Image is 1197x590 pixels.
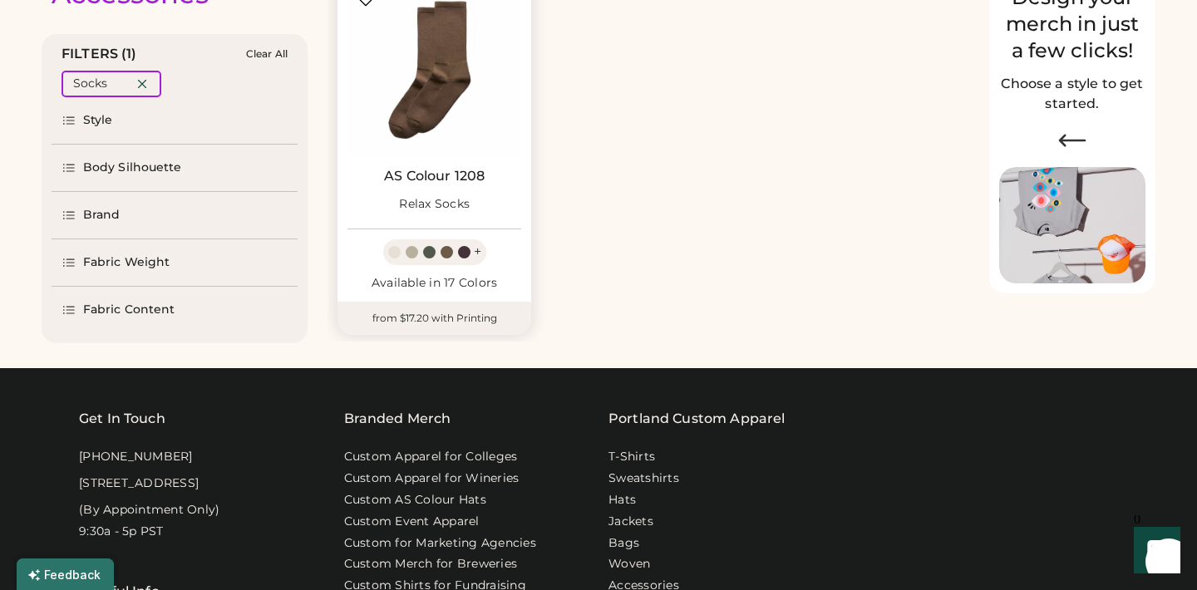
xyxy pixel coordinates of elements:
[79,475,199,492] div: [STREET_ADDRESS]
[79,409,165,429] div: Get In Touch
[344,556,518,573] a: Custom Merch for Breweries
[608,514,653,530] a: Jackets
[337,302,531,335] div: from $17.20 with Printing
[344,492,486,509] a: Custom AS Colour Hats
[999,74,1145,114] h2: Choose a style to get started.
[344,449,518,465] a: Custom Apparel for Colleges
[344,535,536,552] a: Custom for Marketing Agencies
[608,449,655,465] a: T-Shirts
[83,302,175,318] div: Fabric Content
[344,470,520,487] a: Custom Apparel for Wineries
[83,254,170,271] div: Fabric Weight
[608,470,679,487] a: Sweatshirts
[73,76,107,92] div: Socks
[399,196,470,213] div: Relax Socks
[83,112,113,129] div: Style
[79,524,164,540] div: 9:30a - 5p PST
[999,167,1145,284] img: Image of Lisa Congdon Eye Print on T-Shirt and Hat
[79,449,193,465] div: [PHONE_NUMBER]
[384,168,485,184] a: AS Colour 1208
[246,48,288,60] div: Clear All
[608,556,650,573] a: Woven
[62,44,137,64] div: FILTERS (1)
[344,514,480,530] a: Custom Event Apparel
[608,409,785,429] a: Portland Custom Apparel
[344,409,451,429] div: Branded Merch
[608,492,636,509] a: Hats
[83,207,121,224] div: Brand
[474,243,481,261] div: +
[83,160,182,176] div: Body Silhouette
[1118,515,1190,587] iframe: Front Chat
[608,535,639,552] a: Bags
[347,275,521,292] div: Available in 17 Colors
[79,502,219,519] div: (By Appointment Only)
